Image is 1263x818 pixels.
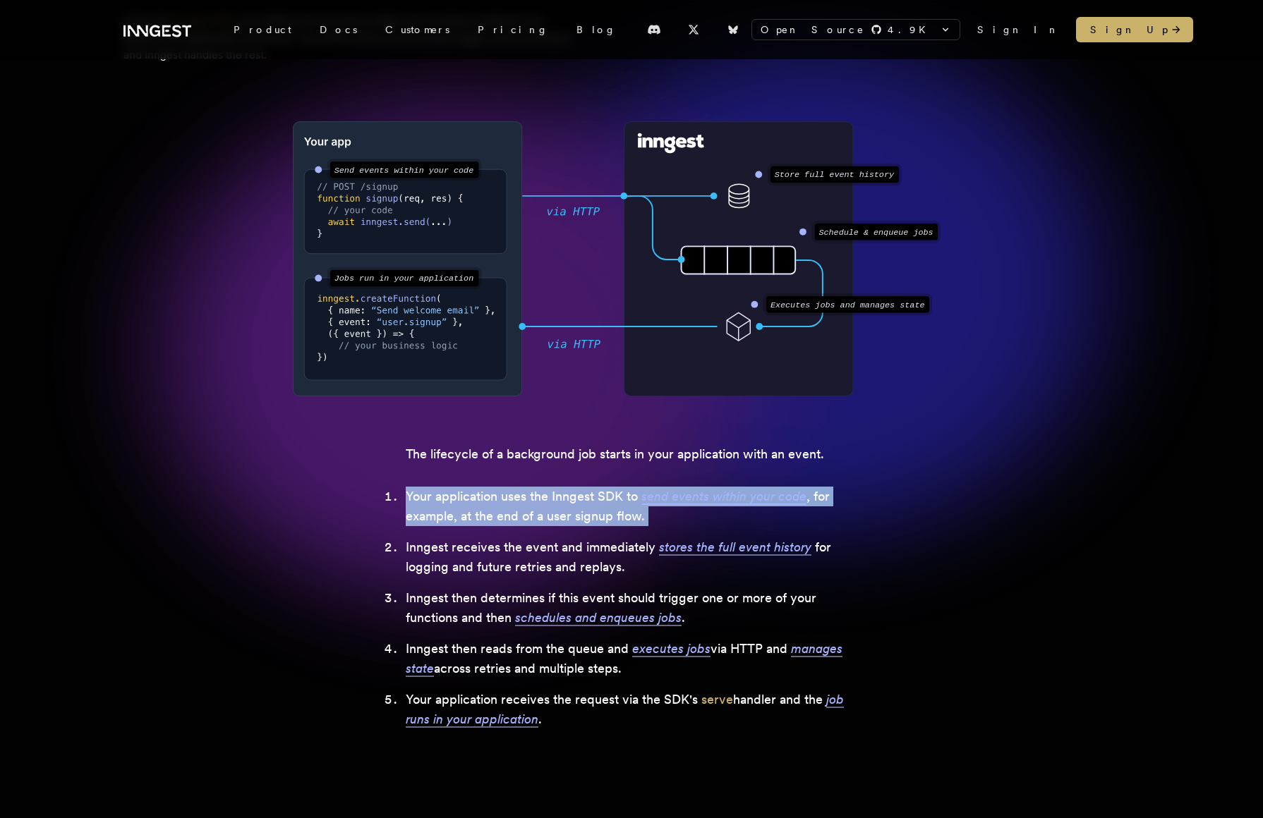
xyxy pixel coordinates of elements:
[632,641,711,656] span: executes jobs
[219,17,306,42] div: Product
[334,166,473,176] text: Send events within your code
[775,171,895,181] text: Store full event history
[639,18,670,41] a: Discord
[406,588,857,628] li: Inngest then determines if this event should trigger one or more of your functions and then .
[306,17,371,42] a: Docs
[818,228,933,238] text: Schedule & enqueue jobs
[977,23,1059,37] a: Sign In
[406,690,857,729] li: Your application receives the request via the SDK's handler and the .
[406,537,857,577] li: Inngest receives the event and immediately for logging and future retries and replays.
[888,23,934,37] span: 4.9 K
[659,539,811,554] span: stores the full event history
[371,17,464,42] a: Customers
[1076,17,1193,42] a: Sign Up
[562,17,630,42] a: Blog
[406,487,857,526] li: Your application uses the Inngest SDK to , for example, at the end of a user signup flow.
[334,274,473,284] text: Jobs run in your application
[406,444,857,464] p: The lifecycle of a background job starts in your application with an event.
[761,23,865,37] span: Open Source
[678,18,709,41] a: X
[701,692,733,707] a: serve
[718,18,749,41] a: Bluesky
[641,489,806,503] span: send events within your code
[771,300,925,310] text: Executes jobs and manages state
[406,639,857,678] li: Inngest then reads from the queue and via HTTP and across retries and multiple steps.
[464,17,562,42] a: Pricing
[515,610,682,625] span: schedules and enqueues jobs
